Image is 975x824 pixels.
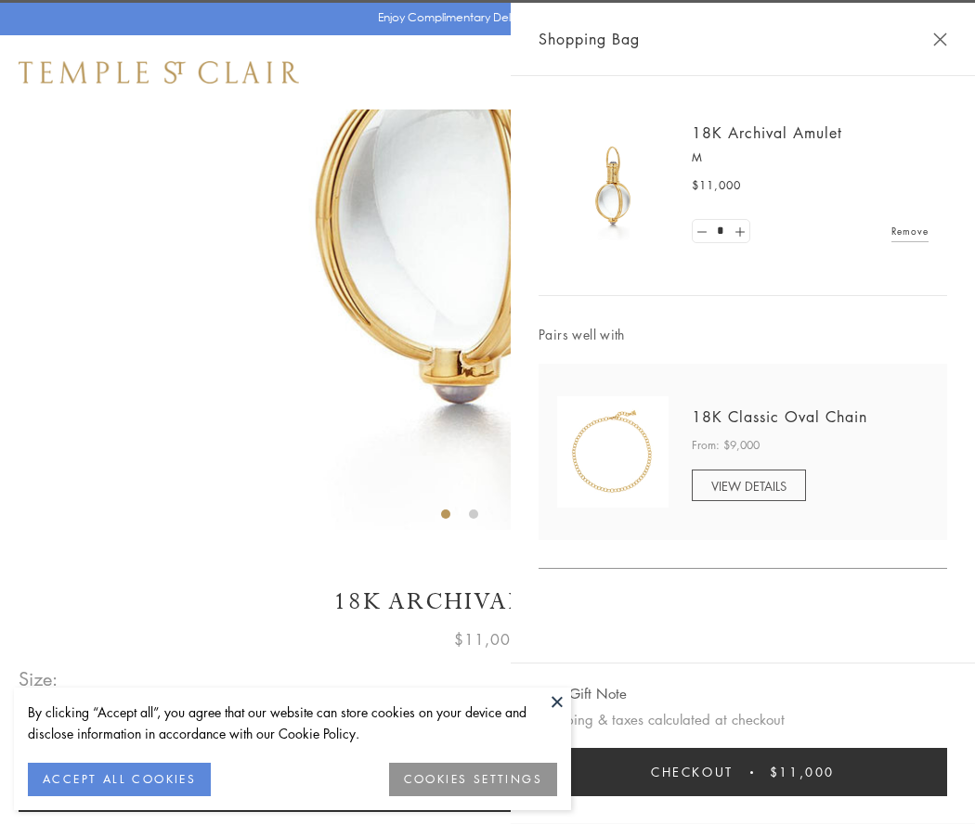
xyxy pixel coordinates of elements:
[28,702,557,744] div: By clicking “Accept all”, you agree that our website can store cookies on your device and disclos...
[19,61,299,84] img: Temple St. Clair
[692,406,867,427] a: 18K Classic Oval Chain
[557,396,669,508] img: N88865-OV18
[891,221,929,241] a: Remove
[692,470,806,501] a: VIEW DETAILS
[19,586,956,618] h1: 18K Archival Amulet
[692,148,929,167] p: M
[19,663,59,694] span: Size:
[557,130,669,241] img: 18K Archival Amulet
[454,627,521,651] span: $11,000
[539,27,640,51] span: Shopping Bag
[692,176,741,195] span: $11,000
[730,220,748,243] a: Set quantity to 2
[539,708,947,731] p: Shipping & taxes calculated at checkout
[692,122,842,143] a: 18K Archival Amulet
[711,477,786,495] span: VIEW DETAILS
[539,682,627,705] button: Add Gift Note
[692,436,760,455] span: From: $9,000
[28,763,211,796] button: ACCEPT ALL COOKIES
[389,763,557,796] button: COOKIES SETTINGS
[693,220,711,243] a: Set quantity to 0
[770,762,835,782] span: $11,000
[539,324,947,345] span: Pairs well with
[378,8,589,27] p: Enjoy Complimentary Delivery & Returns
[933,32,947,46] button: Close Shopping Bag
[539,748,947,796] button: Checkout $11,000
[651,762,734,782] span: Checkout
